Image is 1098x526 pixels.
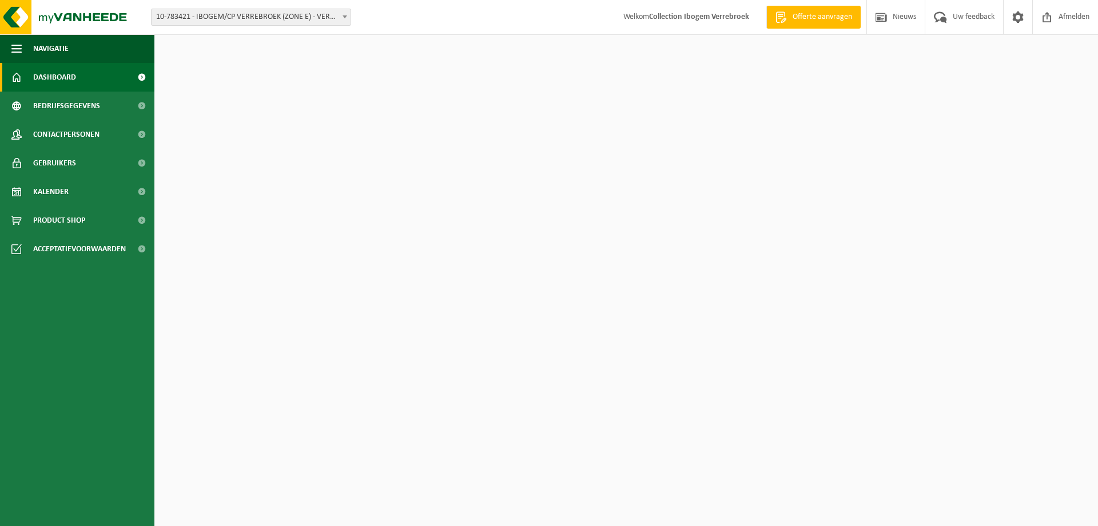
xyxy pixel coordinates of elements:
span: Acceptatievoorwaarden [33,235,126,263]
span: Gebruikers [33,149,76,177]
span: Navigatie [33,34,69,63]
span: Contactpersonen [33,120,100,149]
span: Offerte aanvragen [790,11,855,23]
span: 10-783421 - IBOGEM/CP VERREBROEK (ZONE E) - VERREBROEK [152,9,351,25]
span: Dashboard [33,63,76,92]
span: Kalender [33,177,69,206]
span: 10-783421 - IBOGEM/CP VERREBROEK (ZONE E) - VERREBROEK [151,9,351,26]
span: Product Shop [33,206,85,235]
span: Bedrijfsgegevens [33,92,100,120]
strong: Collection Ibogem Verrebroek [649,13,749,21]
a: Offerte aanvragen [766,6,861,29]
